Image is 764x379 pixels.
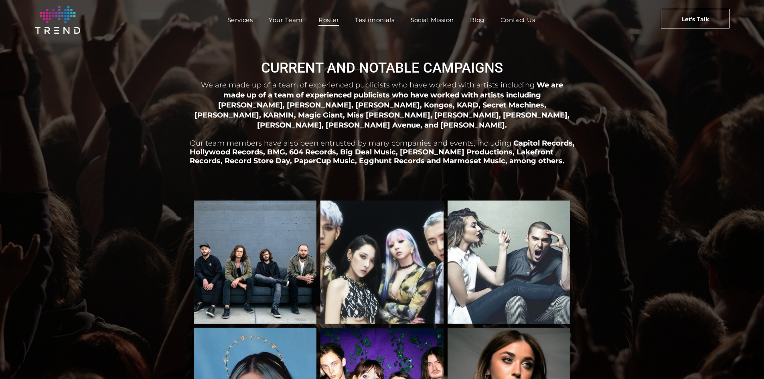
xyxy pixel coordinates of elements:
[201,81,535,89] span: We are made up of a team of experienced publicists who have worked with artists including
[403,14,462,26] a: Social Mission
[462,14,492,26] a: Blog
[448,201,571,324] a: Karmin
[194,201,317,324] a: Kongos
[310,14,347,26] a: Roster
[190,139,575,165] span: Capitol Records, Hollywood Records, BMG, 604 Records, Big Deal Music, [PERSON_NAME] Productions, ...
[190,139,511,148] span: Our team members have also been entrusted by many companies and events, including
[195,81,569,129] span: We are made up of a team of experienced publicists who have worked with artists including [PERSON...
[661,9,730,28] a: Let's Talk
[261,14,310,26] a: Your Team
[492,14,543,26] a: Contact Us
[682,9,709,29] span: Let's Talk
[261,60,503,76] span: CURRENT AND NOTABLE CAMPAIGNS
[219,14,261,26] a: Services
[320,201,444,324] a: KARD
[35,6,80,34] img: logo
[347,14,402,26] a: Testimonials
